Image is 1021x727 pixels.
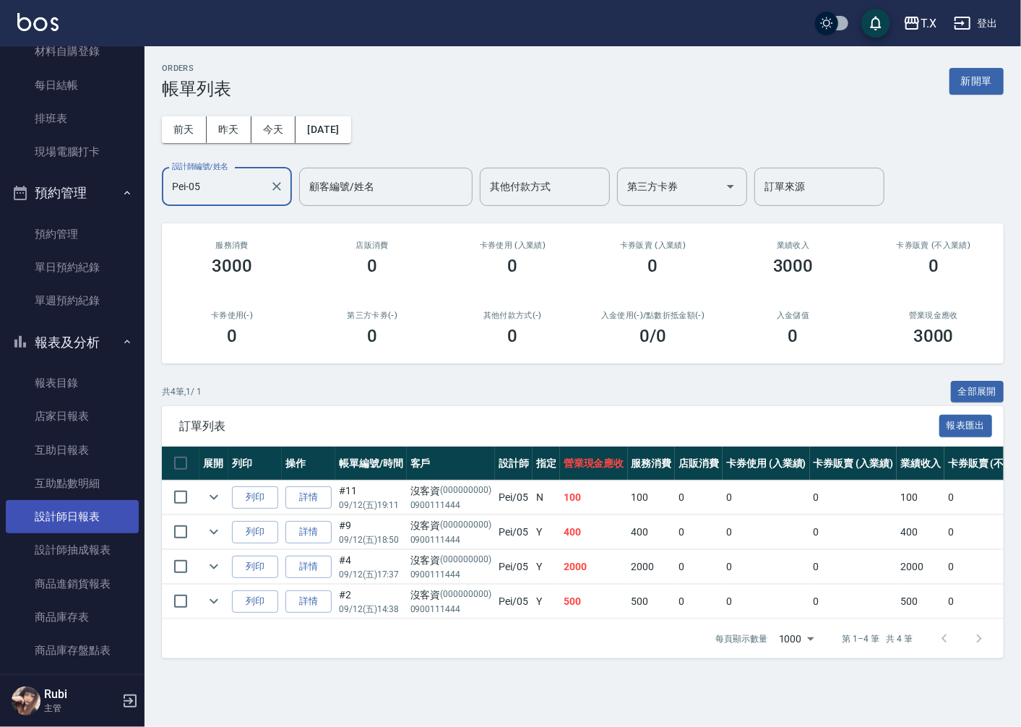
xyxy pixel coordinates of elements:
p: (000000000) [441,518,492,533]
th: 店販消費 [675,447,723,481]
td: 100 [628,481,676,515]
h2: 第三方卡券(-) [319,311,425,320]
a: 商品進銷貨報表 [6,567,139,601]
h3: 0 [648,256,658,276]
button: 列印 [232,556,278,578]
h2: 業績收入 [741,241,846,250]
th: 業績收入 [897,447,944,481]
td: 0 [675,481,723,515]
p: (000000000) [441,588,492,603]
h2: 卡券使用(-) [179,311,285,320]
button: 今天 [251,116,296,143]
td: 400 [897,515,944,549]
button: [DATE] [296,116,350,143]
td: 500 [897,585,944,619]
td: 400 [560,515,628,549]
button: 新開單 [949,68,1004,95]
td: 400 [628,515,676,549]
p: (000000000) [441,483,492,499]
td: 100 [560,481,628,515]
th: 帳單編號/時間 [335,447,407,481]
a: 單日預約紀錄 [6,251,139,284]
td: 2000 [897,550,944,584]
th: 展開 [199,447,228,481]
h3: 3000 [913,326,954,346]
button: 報表及分析 [6,324,139,361]
td: Pei /05 [495,585,533,619]
p: 09/12 (五) 18:50 [339,533,403,546]
a: 店販抽成明細 [6,667,139,700]
h3: 0 [507,256,517,276]
h3: 3000 [212,256,252,276]
td: 100 [897,481,944,515]
a: 每日結帳 [6,69,139,102]
a: 商品庫存表 [6,601,139,634]
button: 昨天 [207,116,251,143]
th: 列印 [228,447,282,481]
button: expand row [203,556,225,577]
td: Pei /05 [495,481,533,515]
a: 設計師日報表 [6,500,139,533]
td: 0 [810,481,897,515]
th: 設計師 [495,447,533,481]
button: Clear [267,176,287,197]
div: T.X [921,14,936,33]
td: Y [533,585,560,619]
th: 指定 [533,447,560,481]
button: expand row [203,486,225,508]
button: 列印 [232,521,278,543]
a: 商品庫存盤點表 [6,634,139,667]
div: 沒客資 [410,588,491,603]
div: 1000 [773,619,819,658]
a: 預約管理 [6,218,139,251]
td: #2 [335,585,407,619]
a: 報表匯出 [939,418,993,432]
h3: 0 [507,326,517,346]
td: 500 [560,585,628,619]
h3: 0 [367,256,377,276]
h2: 卡券販賣 (不入業績) [881,241,986,250]
img: Person [12,687,40,715]
button: 全部展開 [951,381,1004,403]
td: N [533,481,560,515]
h3: 帳單列表 [162,79,231,99]
th: 操作 [282,447,335,481]
h3: 0 [929,256,939,276]
p: 每頁顯示數量 [715,632,767,645]
h2: 卡券販賣 (入業績) [600,241,705,250]
button: 報表匯出 [939,415,993,437]
td: 0 [810,585,897,619]
a: 互助點數明細 [6,467,139,500]
td: #11 [335,481,407,515]
button: 列印 [232,590,278,613]
button: Open [719,175,742,198]
th: 客戶 [407,447,495,481]
th: 卡券販賣 (入業績) [810,447,897,481]
a: 材料自購登錄 [6,35,139,68]
h2: 入金儲值 [741,311,846,320]
a: 排班表 [6,102,139,135]
a: 互助日報表 [6,434,139,467]
td: 0 [723,550,810,584]
p: 主管 [44,702,118,715]
button: 列印 [232,486,278,509]
td: 2000 [560,550,628,584]
p: 0900111444 [410,499,491,512]
h2: 營業現金應收 [881,311,986,320]
td: #9 [335,515,407,549]
button: expand row [203,590,225,612]
p: 0900111444 [410,603,491,616]
a: 店家日報表 [6,400,139,433]
th: 服務消費 [628,447,676,481]
h5: Rubi [44,687,118,702]
h3: 0 /0 [639,326,666,346]
td: 0 [675,585,723,619]
td: 0 [723,481,810,515]
label: 設計師編號/姓名 [172,161,228,172]
a: 詳情 [285,556,332,578]
h2: ORDERS [162,64,231,73]
a: 新開單 [949,74,1004,87]
h2: 入金使用(-) /點數折抵金額(-) [600,311,705,320]
td: 500 [628,585,676,619]
div: 沒客資 [410,483,491,499]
